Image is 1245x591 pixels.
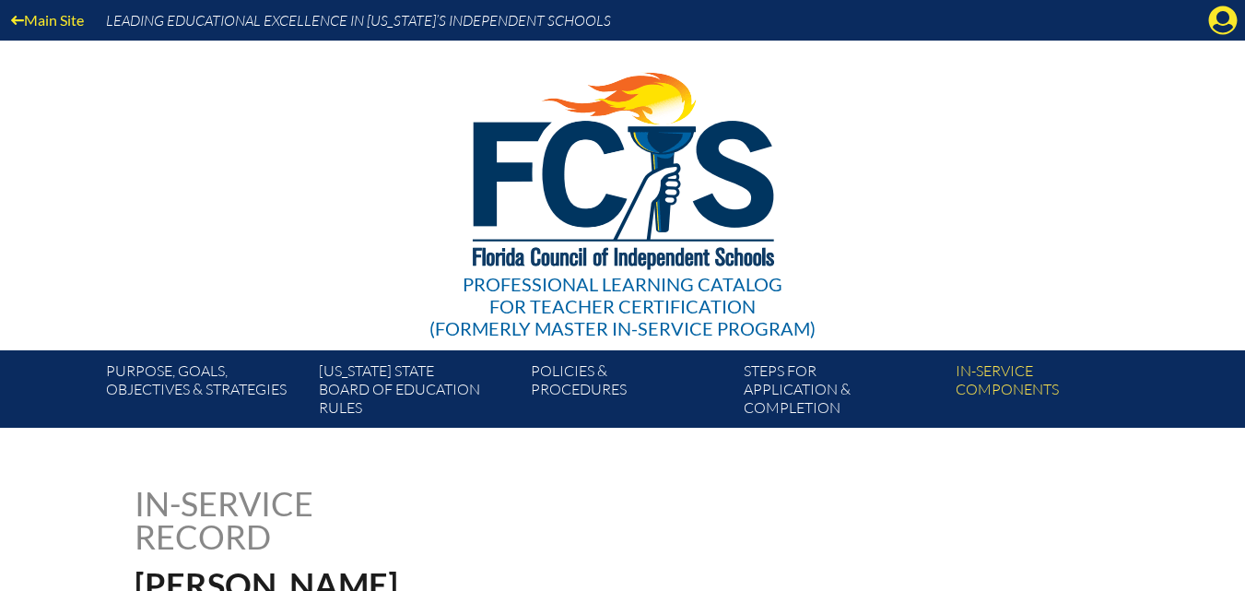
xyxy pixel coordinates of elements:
a: In-servicecomponents [948,358,1160,428]
a: Main Site [4,7,91,32]
div: Professional Learning Catalog (formerly Master In-service Program) [429,273,816,339]
a: Purpose, goals,objectives & strategies [99,358,311,428]
a: Steps forapplication & completion [736,358,948,428]
a: Professional Learning Catalog for Teacher Certification(formerly Master In-service Program) [422,37,823,343]
a: Policies &Procedures [523,358,735,428]
a: [US_STATE] StateBoard of Education rules [311,358,523,428]
span: for Teacher Certification [489,295,756,317]
svg: Manage account [1208,6,1238,35]
h1: In-service record [135,487,506,553]
img: FCISlogo221.eps [432,41,813,292]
